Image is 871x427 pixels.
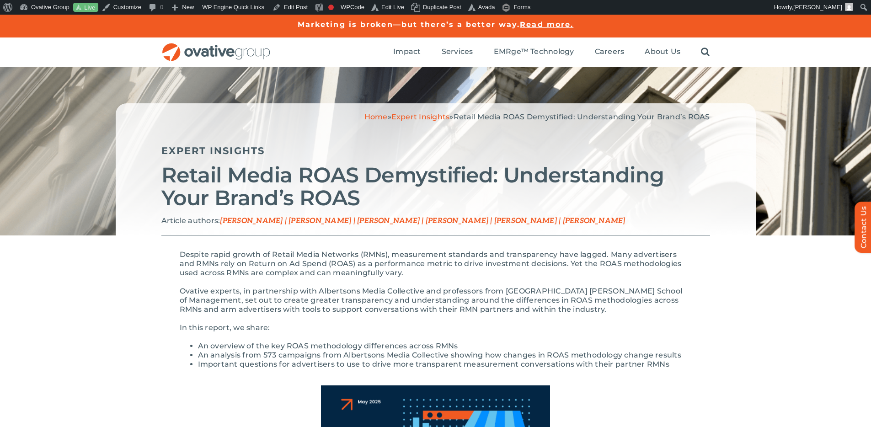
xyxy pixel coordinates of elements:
a: Home [364,112,388,121]
a: Search [701,47,710,57]
span: Impact [393,47,421,56]
span: EMRge™ Technology [494,47,574,56]
p: Ovative experts, in partnership with Albertsons Media Collective and professors from [GEOGRAPHIC_... [180,287,692,314]
span: Careers [595,47,625,56]
li: An analysis from 573 campaigns from Albertsons Media Collective showing how changes in ROAS metho... [198,351,692,360]
a: EMRge™ Technology [494,47,574,57]
a: Impact [393,47,421,57]
span: About Us [645,47,680,56]
span: Services [442,47,473,56]
a: OG_Full_horizontal_RGB [161,42,271,51]
span: » » [364,112,710,121]
a: Services [442,47,473,57]
span: Retail Media ROAS Demystified: Understanding Your Brand’s ROAS [454,112,710,121]
a: Live [73,3,98,12]
span: [PERSON_NAME] [793,4,842,11]
li: An overview of the key ROAS methodology differences across RMNs [198,342,692,351]
a: Marketing is broken—but there’s a better way. [298,20,520,29]
a: Expert Insights [161,145,265,156]
a: Careers [595,47,625,57]
h2: Retail Media ROAS Demystified: Understanding Your Brand’s ROAS [161,164,710,209]
a: Read more. [520,20,573,29]
nav: Menu [393,37,710,67]
a: Expert Insights [391,112,450,121]
a: About Us [645,47,680,57]
div: Focus keyphrase not set [328,5,334,10]
span: [PERSON_NAME] | [PERSON_NAME] | [PERSON_NAME] | [PERSON_NAME] | [PERSON_NAME] | [PERSON_NAME] [220,217,625,225]
li: Important questions for advertisers to use to drive more transparent measurement conversations wi... [198,360,692,369]
p: In this report, we share: [180,323,692,332]
p: Article authors: [161,216,710,226]
p: Despite rapid growth of Retail Media Networks (RMNs), measurement standards and transparency have... [180,250,692,278]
